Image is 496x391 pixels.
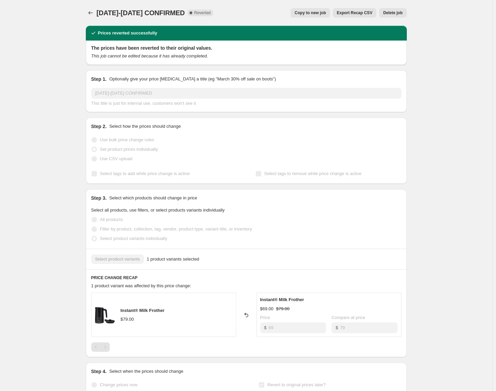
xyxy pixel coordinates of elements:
h2: Step 3. [91,195,107,201]
span: [DATE]-[DATE] CONFIRMED [97,9,185,17]
input: 30% off holiday sale [91,88,401,99]
h6: PRICE CHANGE RECAP [91,275,401,280]
nav: Pagination [91,342,110,352]
span: Set product prices individually [100,147,158,152]
p: Select which products should change in price [109,195,197,201]
img: IB_140-6001-01_Milk-Frother_BTF_Banner_Tile8_8febfb38-4d63-484e-a44d-5d9083132bcf_80x.jpg [95,305,115,325]
p: Select when the prices should change [109,368,183,375]
span: Delete job [383,10,402,16]
h2: The prices have been reverted to their original values. [91,45,401,51]
h2: Step 4. [91,368,107,375]
h2: Step 2. [91,123,107,130]
span: 1 product variant was affected by this price change: [91,283,191,288]
p: Select how the prices should change [109,123,181,130]
span: $ [336,325,338,330]
span: Copy to new job [295,10,326,16]
span: Select tags to remove while price change is active [264,171,362,176]
button: Export Recap CSV [333,8,376,18]
span: This title is just for internal use, customers won't see it [91,101,196,106]
span: Instant® Milk Frother [260,297,304,302]
span: Compare at price [331,315,365,320]
i: This job cannot be edited because it has already completed. [91,53,208,58]
span: Export Recap CSV [337,10,372,16]
span: Select tags to add while price change is active [100,171,190,176]
span: Price [260,315,270,320]
h2: Prices reverted successfully [98,30,157,36]
p: Optionally give your price [MEDICAL_DATA] a title (eg "March 30% off sale on boots") [109,76,276,82]
span: Reverted [194,10,211,16]
div: $79.00 [121,316,134,323]
span: Revert to original prices later? [267,382,326,387]
span: Use CSV upload [100,156,132,161]
button: Price change jobs [86,8,95,18]
h2: Step 1. [91,76,107,82]
span: Use bulk price change rules [100,137,154,142]
div: $69.00 [260,306,274,312]
span: $ [264,325,267,330]
span: Instant® Milk Frother [121,308,165,313]
span: Select product variants individually [100,236,167,241]
button: Delete job [379,8,406,18]
span: Filter by product, collection, tag, vendor, product type, variant title, or inventory [100,226,252,231]
span: All products [100,217,123,222]
span: 1 product variants selected [147,256,199,263]
span: Select all products, use filters, or select products variants individually [91,207,225,213]
strike: $79.00 [276,306,290,312]
span: Change prices now [100,382,138,387]
button: Copy to new job [291,8,330,18]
